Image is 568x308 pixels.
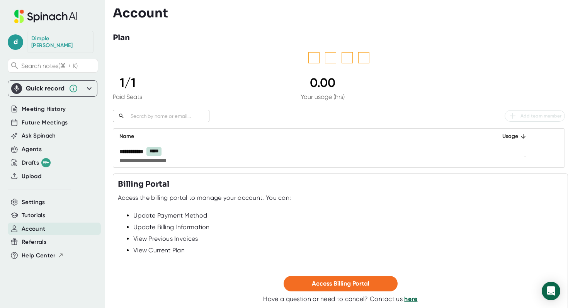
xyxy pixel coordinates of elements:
div: Drafts [22,158,51,167]
span: Search notes (⌘ + K) [21,62,78,70]
div: Have a question or need to cancel? Contact us [263,295,417,303]
div: Update Payment Method [133,212,563,220]
button: Future Meetings [22,118,68,127]
span: d [8,34,23,50]
div: View Current Plan [133,247,563,254]
h3: Account [113,6,168,20]
button: Account [22,225,45,233]
input: Search by name or email... [128,112,209,121]
button: Referrals [22,238,46,247]
button: Access Billing Portal [284,276,398,291]
span: Add team member [508,111,561,121]
td: - [373,144,533,167]
button: Drafts 99+ [22,158,51,167]
button: Settings [22,198,45,207]
button: Ask Spinach [22,131,56,140]
div: Dimple Patel [31,35,89,49]
button: Help Center [22,251,64,260]
span: Access Billing Portal [312,280,369,287]
button: Add team member [505,110,565,122]
div: Name [119,132,367,141]
div: Quick record [26,85,65,92]
div: Update Billing Information [133,223,563,231]
div: Access the billing portal to manage your account. You can: [118,194,291,202]
button: Tutorials [22,211,45,220]
button: Agents [22,145,42,154]
h3: Plan [113,32,130,44]
div: Your usage (hrs) [301,93,345,100]
div: 99+ [41,158,51,167]
button: Upload [22,172,41,181]
div: 1 / 1 [113,75,142,90]
div: 0.00 [301,75,345,90]
div: Usage [379,132,527,141]
a: here [404,295,417,303]
button: Meeting History [22,105,66,114]
div: Paid Seats [113,93,142,100]
span: Help Center [22,251,56,260]
div: Quick record [11,81,94,96]
div: View Previous Invoices [133,235,563,243]
div: Open Intercom Messenger [542,282,560,300]
h3: Billing Portal [118,179,169,190]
